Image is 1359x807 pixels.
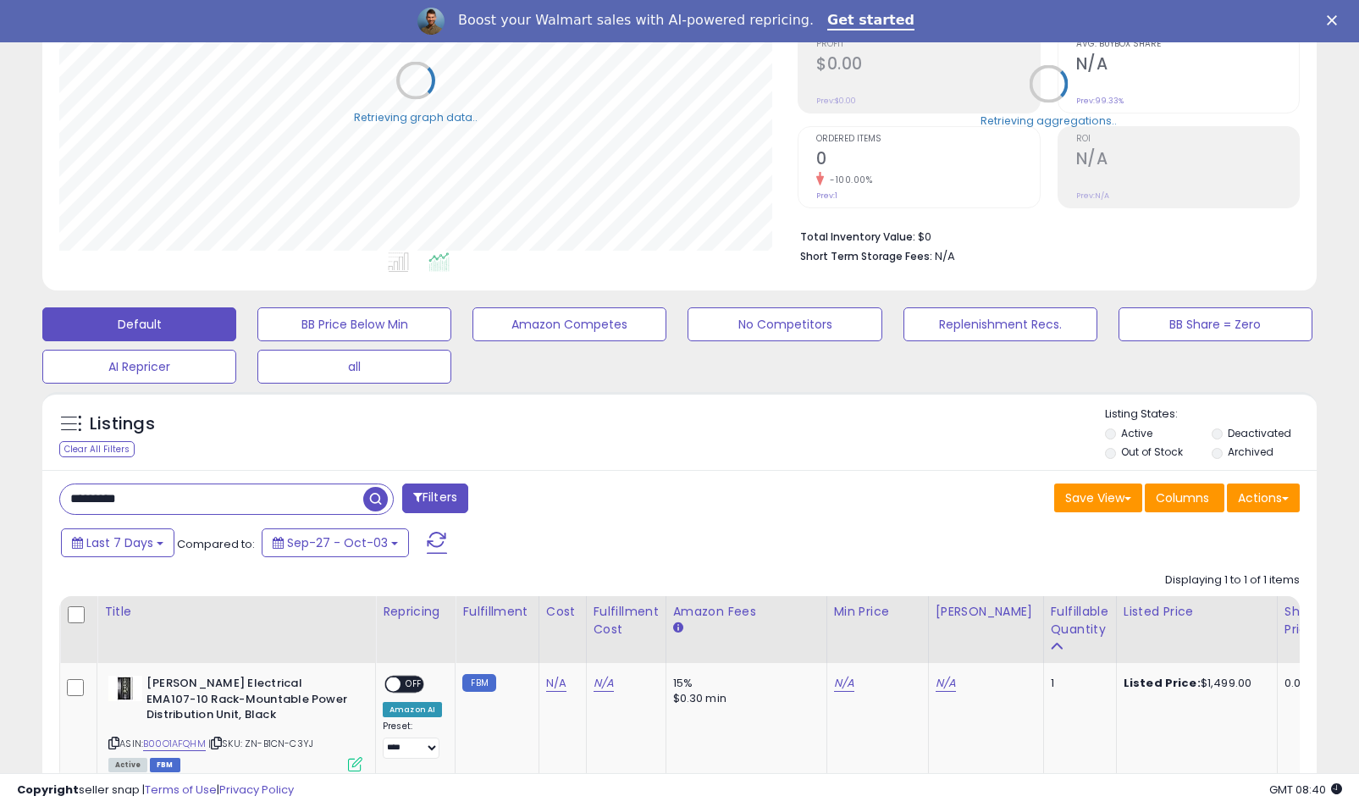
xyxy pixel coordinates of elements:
[546,603,579,621] div: Cost
[827,12,914,30] a: Get started
[383,702,442,717] div: Amazon AI
[104,603,368,621] div: Title
[1165,572,1300,589] div: Displaying 1 to 1 of 1 items
[1156,489,1209,506] span: Columns
[1228,445,1273,459] label: Archived
[546,675,566,692] a: N/A
[1051,603,1109,638] div: Fulfillable Quantity
[402,484,468,513] button: Filters
[1145,484,1224,512] button: Columns
[146,676,352,727] b: [PERSON_NAME] Electrical EMA107-10 Rack-Mountable Power Distribution Unit, Black
[1119,307,1312,341] button: BB Share = Zero
[108,758,147,772] span: All listings currently available for purchase on Amazon
[462,603,531,621] div: Fulfillment
[673,691,814,706] div: $0.30 min
[1124,603,1270,621] div: Listed Price
[936,603,1036,621] div: [PERSON_NAME]
[1269,782,1342,798] span: 2025-10-11 08:40 GMT
[208,737,313,750] span: | SKU: ZN-B1CN-C3YJ
[59,441,135,457] div: Clear All Filters
[594,603,659,638] div: Fulfillment Cost
[1051,676,1103,691] div: 1
[257,350,451,384] button: all
[42,350,236,384] button: AI Repricer
[1105,406,1317,423] p: Listing States:
[1124,675,1201,691] b: Listed Price:
[1054,484,1142,512] button: Save View
[981,113,1117,128] div: Retrieving aggregations..
[1284,603,1318,638] div: Ship Price
[145,782,217,798] a: Terms of Use
[673,603,820,621] div: Amazon Fees
[108,676,362,770] div: ASIN:
[1121,426,1152,440] label: Active
[17,782,79,798] strong: Copyright
[1327,15,1344,25] div: Close
[673,676,814,691] div: 15%
[401,677,428,692] span: OFF
[834,675,854,692] a: N/A
[17,782,294,799] div: seller snap | |
[594,675,614,692] a: N/A
[1284,676,1312,691] div: 0.00
[383,721,442,759] div: Preset:
[1121,445,1183,459] label: Out of Stock
[262,528,409,557] button: Sep-27 - Oct-03
[150,758,180,772] span: FBM
[903,307,1097,341] button: Replenishment Recs.
[219,782,294,798] a: Privacy Policy
[458,12,814,29] div: Boost your Walmart sales with AI-powered repricing.
[1228,426,1291,440] label: Deactivated
[936,675,956,692] a: N/A
[383,603,448,621] div: Repricing
[417,8,445,35] img: Profile image for Adrian
[143,737,206,751] a: B00O1AFQHM
[1124,676,1264,691] div: $1,499.00
[834,603,921,621] div: Min Price
[287,534,388,551] span: Sep-27 - Oct-03
[177,536,255,552] span: Compared to:
[108,676,142,701] img: 419pj59wbkL._SL40_.jpg
[472,307,666,341] button: Amazon Competes
[42,307,236,341] button: Default
[257,307,451,341] button: BB Price Below Min
[688,307,881,341] button: No Competitors
[462,674,495,692] small: FBM
[90,412,155,436] h5: Listings
[1227,484,1300,512] button: Actions
[86,534,153,551] span: Last 7 Days
[354,109,478,124] div: Retrieving graph data..
[673,621,683,636] small: Amazon Fees.
[61,528,174,557] button: Last 7 Days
